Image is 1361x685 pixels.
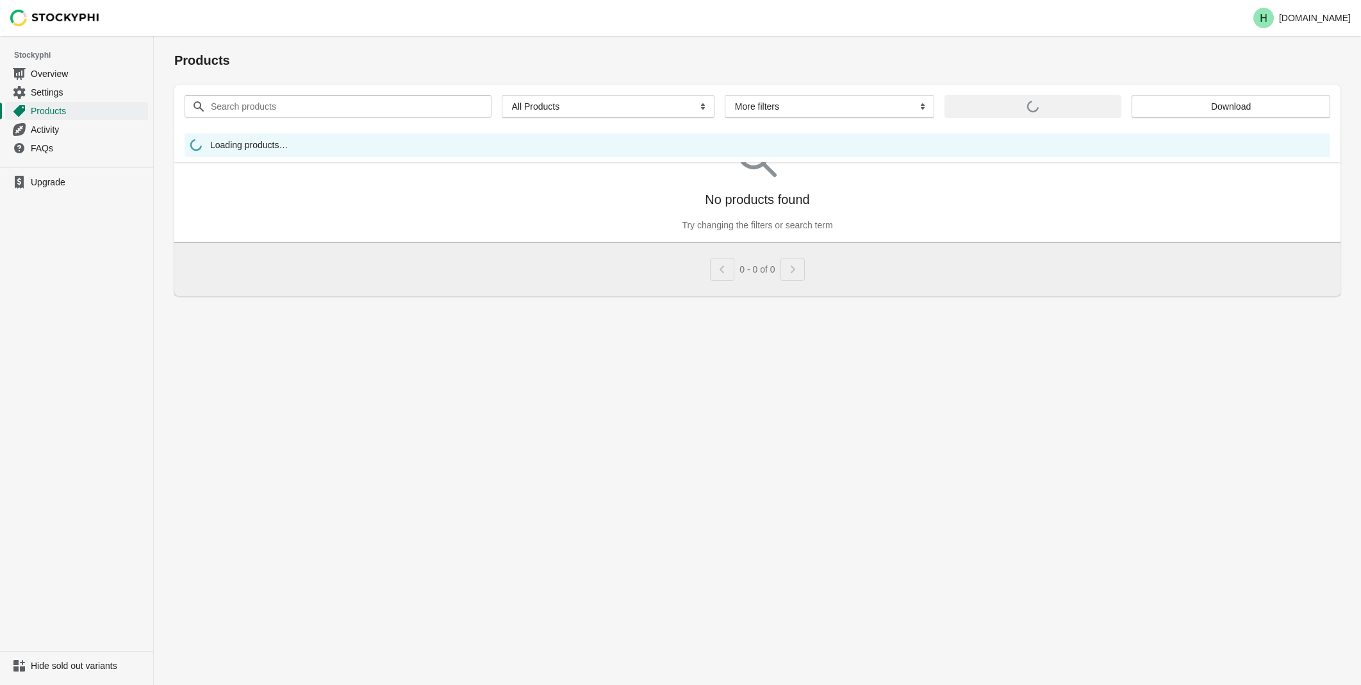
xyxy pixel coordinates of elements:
[1279,13,1351,23] p: [DOMAIN_NAME]
[5,64,148,83] a: Overview
[31,142,145,155] span: FAQs
[5,120,148,139] a: Activity
[31,105,145,117] span: Products
[210,95,468,118] input: Search products
[14,49,153,62] span: Stockyphi
[174,51,1340,69] h1: Products
[5,139,148,157] a: FAQs
[5,657,148,675] a: Hide sold out variants
[1260,13,1267,24] text: H
[31,659,145,672] span: Hide sold out variants
[5,101,148,120] a: Products
[31,86,145,99] span: Settings
[1211,101,1251,112] span: Download
[210,139,288,155] span: Loading products…
[1248,5,1356,31] button: Avatar with initials H[DOMAIN_NAME]
[31,67,145,80] span: Overview
[10,10,100,26] img: Stockyphi
[710,253,804,281] nav: Pagination
[31,176,145,189] span: Upgrade
[682,219,832,232] p: Try changing the filters or search term
[1132,95,1330,118] button: Download
[5,83,148,101] a: Settings
[31,123,145,136] span: Activity
[739,264,775,275] span: 0 - 0 of 0
[705,190,809,208] p: No products found
[5,173,148,191] a: Upgrade
[1253,8,1274,28] span: Avatar with initials H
